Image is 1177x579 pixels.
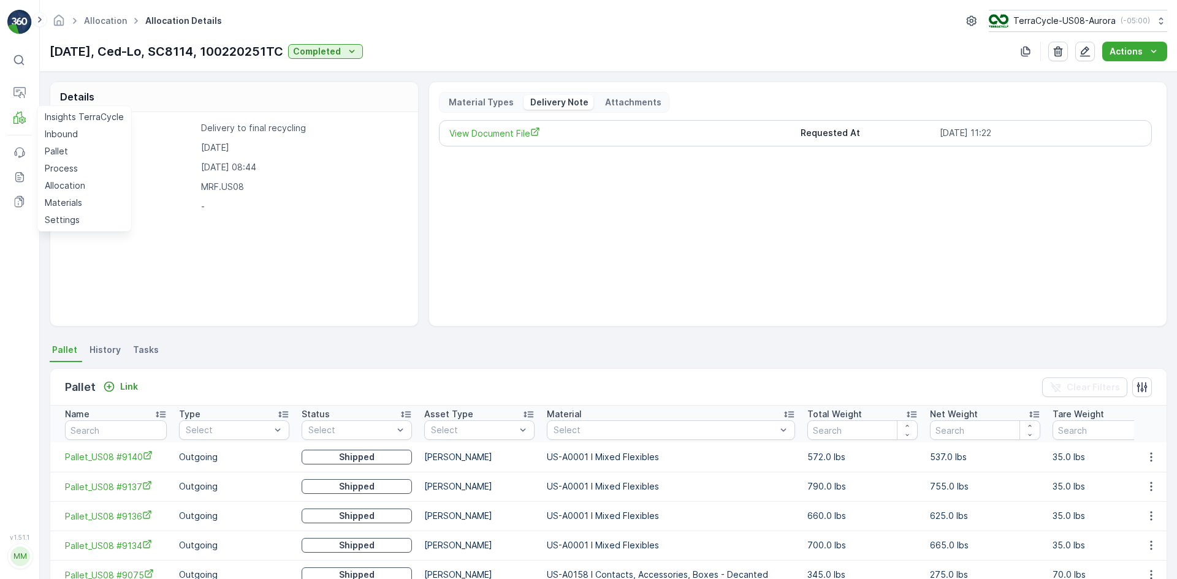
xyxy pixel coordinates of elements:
[65,510,167,523] a: Pallet_US08 #9136
[424,510,535,522] p: [PERSON_NAME]
[989,14,1008,28] img: image_ci7OI47.png
[52,18,66,29] a: Homepage
[930,408,978,420] p: Net Weight
[302,479,412,494] button: Shipped
[339,451,375,463] p: Shipped
[60,89,94,104] p: Details
[447,96,514,108] p: Material Types
[201,200,405,213] p: -
[65,480,167,493] a: Pallet_US08 #9137
[302,408,330,420] p: Status
[308,424,393,436] p: Select
[201,122,405,134] p: Delivery to final recycling
[1110,45,1143,58] p: Actions
[201,181,405,193] p: MRF.US08
[302,538,412,553] button: Shipped
[1053,408,1104,420] p: Tare Weight
[179,510,289,522] p: Outgoing
[186,424,270,436] p: Select
[1053,539,1163,551] p: 35.0 lbs
[65,408,90,420] p: Name
[201,161,405,173] p: [DATE] 08:44
[930,539,1040,551] p: 665.0 lbs
[302,450,412,464] button: Shipped
[431,424,516,436] p: Select
[98,379,143,394] button: Link
[65,379,96,396] p: Pallet
[807,510,918,522] p: 660.0 lbs
[554,424,776,436] p: Select
[339,510,375,522] p: Shipped
[807,408,862,420] p: Total Weight
[801,127,935,140] p: Requested At
[1053,510,1163,522] p: 35.0 lbs
[547,539,795,551] p: US-A0001 I Mixed Flexibles
[547,451,795,463] p: US-A0001 I Mixed Flexibles
[302,509,412,523] button: Shipped
[179,451,289,463] p: Outgoing
[339,539,375,551] p: Shipped
[1102,42,1167,61] button: Actions
[1053,420,1163,440] input: Search
[1013,15,1116,27] p: TerraCycle-US08-Aurora
[930,480,1040,493] p: 755.0 lbs
[1053,480,1163,493] p: 35.0 lbs
[807,420,918,440] input: Search
[65,539,167,552] a: Pallet_US08 #9134
[547,408,582,420] p: Material
[339,480,375,493] p: Shipped
[65,450,167,463] a: Pallet_US08 #9140
[528,96,588,108] p: Delivery Note
[1053,451,1163,463] p: 35.0 lbs
[547,480,795,493] p: US-A0001 I Mixed Flexibles
[807,539,918,551] p: 700.0 lbs
[603,96,661,108] p: Attachments
[84,15,127,26] a: Allocation
[179,539,289,551] p: Outgoing
[547,510,795,522] p: US-A0001 I Mixed Flexibles
[7,10,32,34] img: logo
[807,480,918,493] p: 790.0 lbs
[449,127,790,140] a: View Document File
[179,408,200,420] p: Type
[133,344,159,356] span: Tasks
[424,539,535,551] p: [PERSON_NAME]
[424,408,473,420] p: Asset Type
[989,10,1167,32] button: TerraCycle-US08-Aurora(-05:00)
[1042,377,1127,397] button: Clear Filters
[930,510,1040,522] p: 625.0 lbs
[65,420,167,440] input: Search
[807,451,918,463] p: 572.0 lbs
[52,344,77,356] span: Pallet
[930,420,1040,440] input: Search
[940,127,1141,140] p: [DATE] 11:22
[143,15,224,27] span: Allocation Details
[90,344,121,356] span: History
[1067,381,1120,393] p: Clear Filters
[424,451,535,463] p: [PERSON_NAME]
[1121,16,1150,26] p: ( -05:00 )
[288,44,363,59] button: Completed
[7,543,32,569] button: MM
[7,534,32,541] span: v 1.51.1
[201,142,405,154] p: [DATE]
[120,380,138,393] p: Link
[930,451,1040,463] p: 537.0 lbs
[179,480,289,493] p: Outgoing
[10,547,30,566] div: MM
[293,45,341,58] p: Completed
[50,42,283,61] p: [DATE], Ced-Lo, SC8114, 100220251TC
[424,480,535,493] p: [PERSON_NAME]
